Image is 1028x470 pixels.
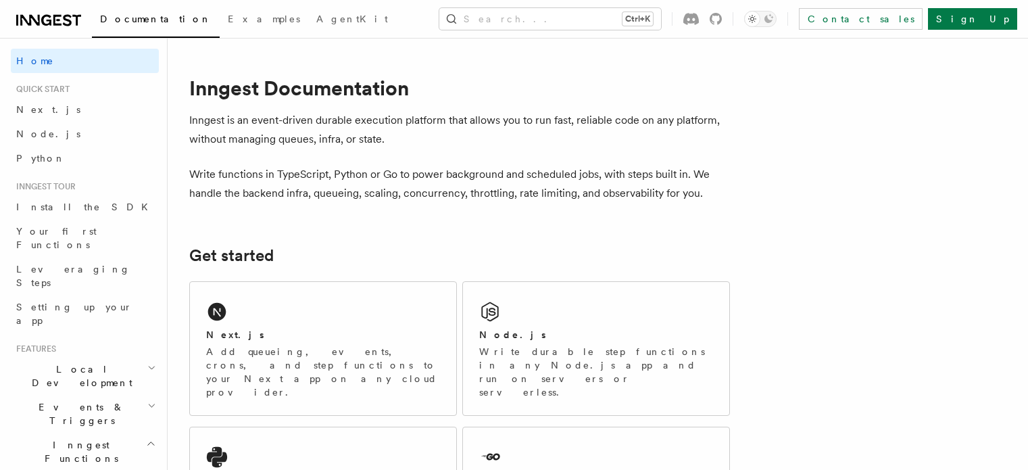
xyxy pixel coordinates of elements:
[316,14,388,24] span: AgentKit
[11,400,147,427] span: Events & Triggers
[928,8,1017,30] a: Sign Up
[189,246,274,265] a: Get started
[11,362,147,390] span: Local Development
[11,219,159,257] a: Your first Functions
[189,76,730,100] h1: Inngest Documentation
[11,344,56,354] span: Features
[462,281,730,416] a: Node.jsWrite durable step functions in any Node.js app and run on servers or serverless.
[11,357,159,395] button: Local Development
[622,12,653,26] kbd: Ctrl+K
[16,226,97,250] span: Your first Functions
[799,8,923,30] a: Contact sales
[100,14,212,24] span: Documentation
[744,11,777,27] button: Toggle dark mode
[479,328,546,342] h2: Node.js
[92,4,220,38] a: Documentation
[11,122,159,146] a: Node.js
[11,181,76,192] span: Inngest tour
[189,165,730,203] p: Write functions in TypeScript, Python or Go to power background and scheduled jobs, with steps bu...
[11,84,70,95] span: Quick start
[16,264,130,288] span: Leveraging Steps
[11,146,159,170] a: Python
[439,8,661,30] button: Search...Ctrl+K
[479,345,713,399] p: Write durable step functions in any Node.js app and run on servers or serverless.
[308,4,396,37] a: AgentKit
[228,14,300,24] span: Examples
[16,202,156,212] span: Install the SDK
[16,128,80,139] span: Node.js
[11,295,159,333] a: Setting up your app
[206,328,264,342] h2: Next.js
[189,111,730,149] p: Inngest is an event-driven durable execution platform that allows you to run fast, reliable code ...
[11,395,159,433] button: Events & Triggers
[206,345,440,399] p: Add queueing, events, crons, and step functions to your Next app on any cloud provider.
[16,54,54,68] span: Home
[11,49,159,73] a: Home
[11,97,159,122] a: Next.js
[189,281,457,416] a: Next.jsAdd queueing, events, crons, and step functions to your Next app on any cloud provider.
[16,153,66,164] span: Python
[220,4,308,37] a: Examples
[11,195,159,219] a: Install the SDK
[16,104,80,115] span: Next.js
[11,438,146,465] span: Inngest Functions
[11,257,159,295] a: Leveraging Steps
[16,302,132,326] span: Setting up your app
